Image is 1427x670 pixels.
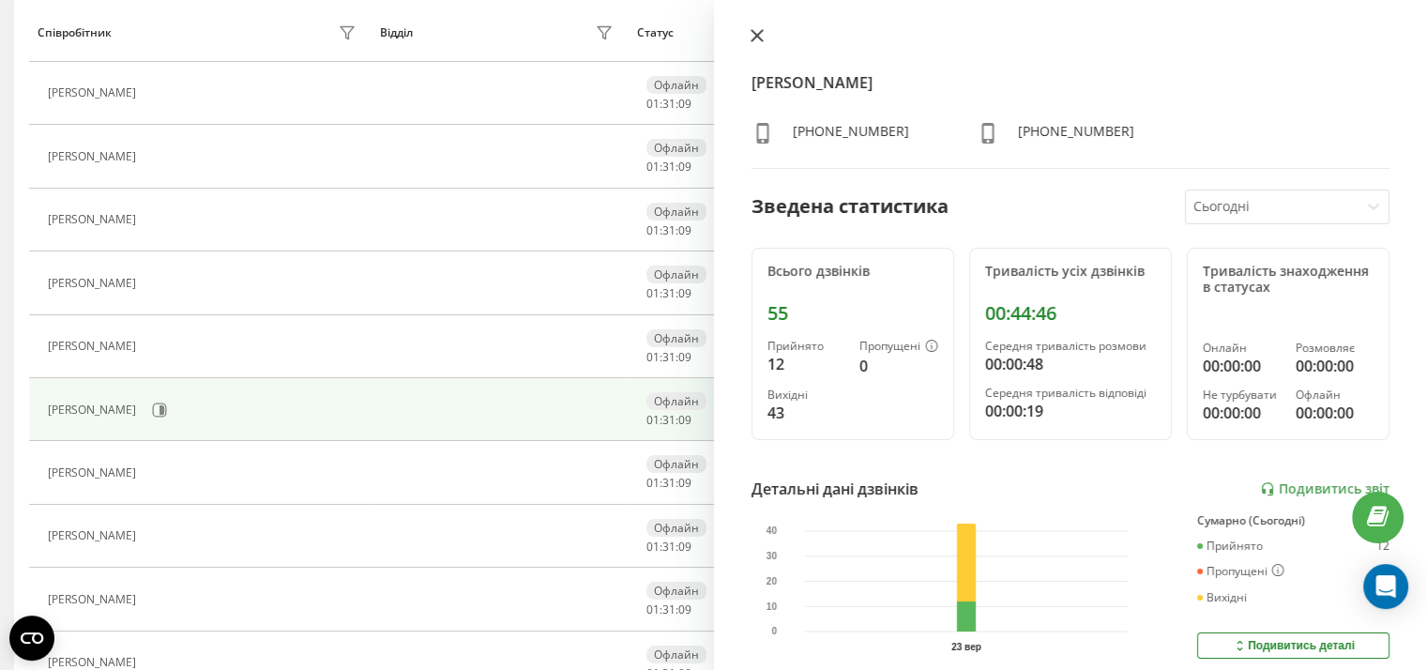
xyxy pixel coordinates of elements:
div: 12 [767,353,844,375]
span: 09 [678,96,691,112]
text: 0 [771,627,777,637]
span: 01 [646,159,660,175]
span: 09 [678,412,691,428]
div: Співробітник [38,26,112,39]
div: Офлайн [646,646,706,663]
div: 00:00:00 [1203,402,1281,424]
div: Зведена статистика [751,192,949,221]
div: Всього дзвінків [767,264,938,280]
div: Офлайн [646,76,706,94]
div: Вихідні [1197,591,1247,604]
span: 31 [662,285,676,301]
h4: [PERSON_NAME] [751,71,1390,94]
div: Офлайн [646,329,706,347]
div: : : [646,603,691,617]
span: 01 [646,601,660,617]
div: Офлайн [646,139,706,157]
div: Офлайн [646,203,706,221]
div: Статус [637,26,674,39]
div: 00:00:48 [985,353,1156,375]
span: 09 [678,475,691,491]
div: 0 [859,355,938,377]
div: Open Intercom Messenger [1363,564,1408,609]
button: Open CMP widget [9,616,54,661]
span: 09 [678,539,691,555]
div: : : [646,160,691,174]
div: 00:44:46 [985,302,1156,325]
span: 09 [678,159,691,175]
div: Офлайн [646,392,706,410]
div: 00:00:00 [1203,355,1281,377]
span: 09 [678,222,691,238]
div: Офлайн [1296,388,1374,402]
span: 01 [646,539,660,555]
div: Не турбувати [1203,388,1281,402]
div: Офлайн [646,266,706,283]
div: Тривалість знаходження в статусах [1203,264,1374,296]
div: Тривалість усіх дзвінків [985,264,1156,280]
span: 31 [662,475,676,491]
span: 31 [662,349,676,365]
text: 30 [766,551,777,561]
div: Пропущені [1197,564,1284,579]
text: 10 [766,601,777,612]
div: Розмовляє [1296,342,1374,355]
div: : : [646,414,691,427]
span: 09 [678,601,691,617]
div: [PERSON_NAME] [48,86,141,99]
text: 40 [766,526,777,537]
div: 00:00:19 [985,400,1156,422]
span: 01 [646,222,660,238]
span: 31 [662,412,676,428]
span: 31 [662,601,676,617]
div: Детальні дані дзвінків [751,478,918,500]
div: Прийнято [1197,540,1263,553]
div: Офлайн [646,455,706,473]
button: Подивитись деталі [1197,632,1389,659]
div: [PERSON_NAME] [48,340,141,353]
div: [PERSON_NAME] [48,213,141,226]
div: Сумарно (Сьогодні) [1197,514,1389,527]
div: Офлайн [646,519,706,537]
div: [PERSON_NAME] [48,466,141,480]
div: [PHONE_NUMBER] [1018,122,1134,149]
div: Онлайн [1203,342,1281,355]
span: 09 [678,285,691,301]
div: 12 [1376,540,1389,553]
text: 20 [766,576,777,586]
div: : : [646,224,691,237]
div: Пропущені [859,340,938,355]
span: 31 [662,539,676,555]
div: 00:00:00 [1296,355,1374,377]
div: Подивитись деталі [1232,638,1355,653]
div: : : [646,351,691,364]
span: 01 [646,475,660,491]
text: 23 вер [951,642,981,652]
div: : : [646,541,691,554]
div: : : [646,477,691,490]
div: [PERSON_NAME] [48,656,141,669]
span: 01 [646,412,660,428]
span: 31 [662,222,676,238]
div: [PERSON_NAME] [48,404,141,417]
span: 09 [678,349,691,365]
a: Подивитись звіт [1260,481,1389,497]
div: Середня тривалість розмови [985,340,1156,353]
span: 31 [662,96,676,112]
div: 43 [767,402,844,424]
span: 01 [646,285,660,301]
span: 01 [646,349,660,365]
div: : : [646,287,691,300]
div: Вихідні [767,388,844,402]
div: [PERSON_NAME] [48,529,141,542]
div: Прийнято [767,340,844,353]
div: [PERSON_NAME] [48,277,141,290]
div: Середня тривалість відповіді [985,387,1156,400]
div: [PHONE_NUMBER] [793,122,909,149]
div: 00:00:00 [1296,402,1374,424]
div: [PERSON_NAME] [48,150,141,163]
span: 01 [646,96,660,112]
div: 55 [767,302,938,325]
div: : : [646,98,691,111]
div: [PERSON_NAME] [48,593,141,606]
